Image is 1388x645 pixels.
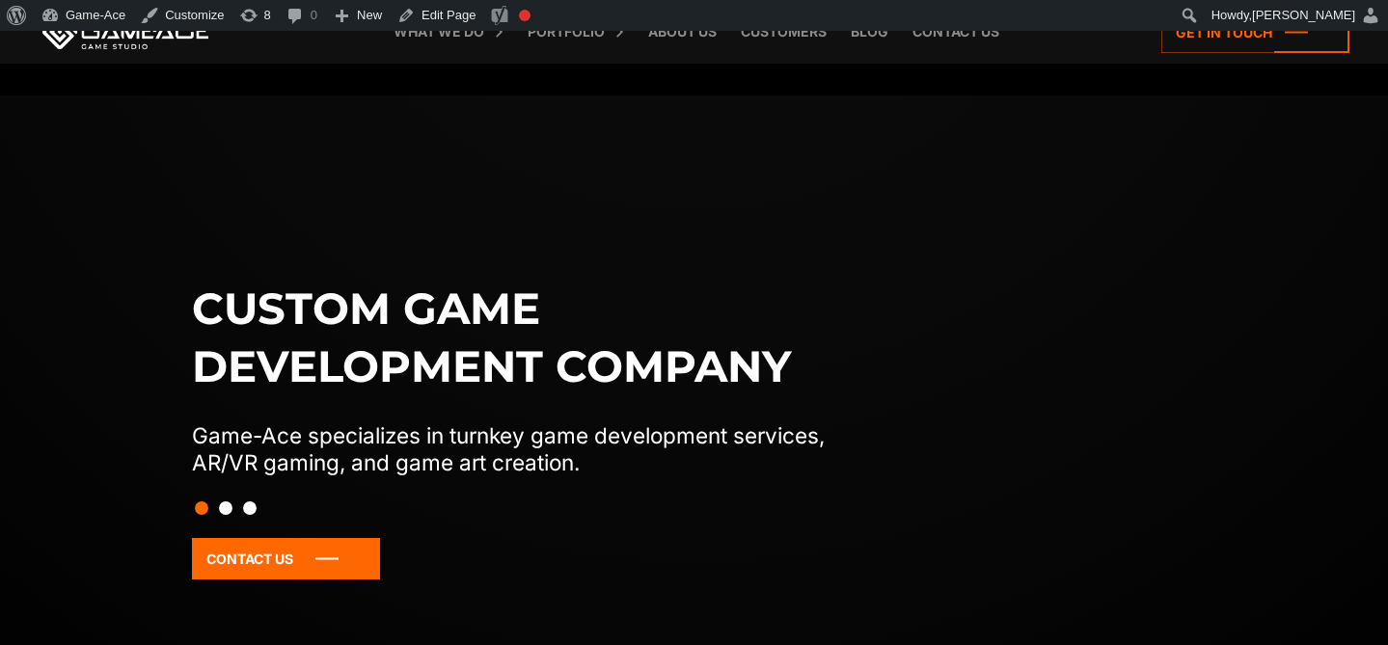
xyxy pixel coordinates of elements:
[519,10,531,21] div: Focus keyphrase not set
[192,280,865,395] h1: Custom game development company
[1252,8,1355,22] span: [PERSON_NAME]
[192,422,865,476] p: Game-Ace specializes in turnkey game development services, AR/VR gaming, and game art creation.
[192,538,380,579] a: Contact Us
[219,492,232,524] button: Slide 2
[195,492,208,524] button: Slide 1
[243,492,257,524] button: Slide 3
[1161,12,1349,53] a: Get in touch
